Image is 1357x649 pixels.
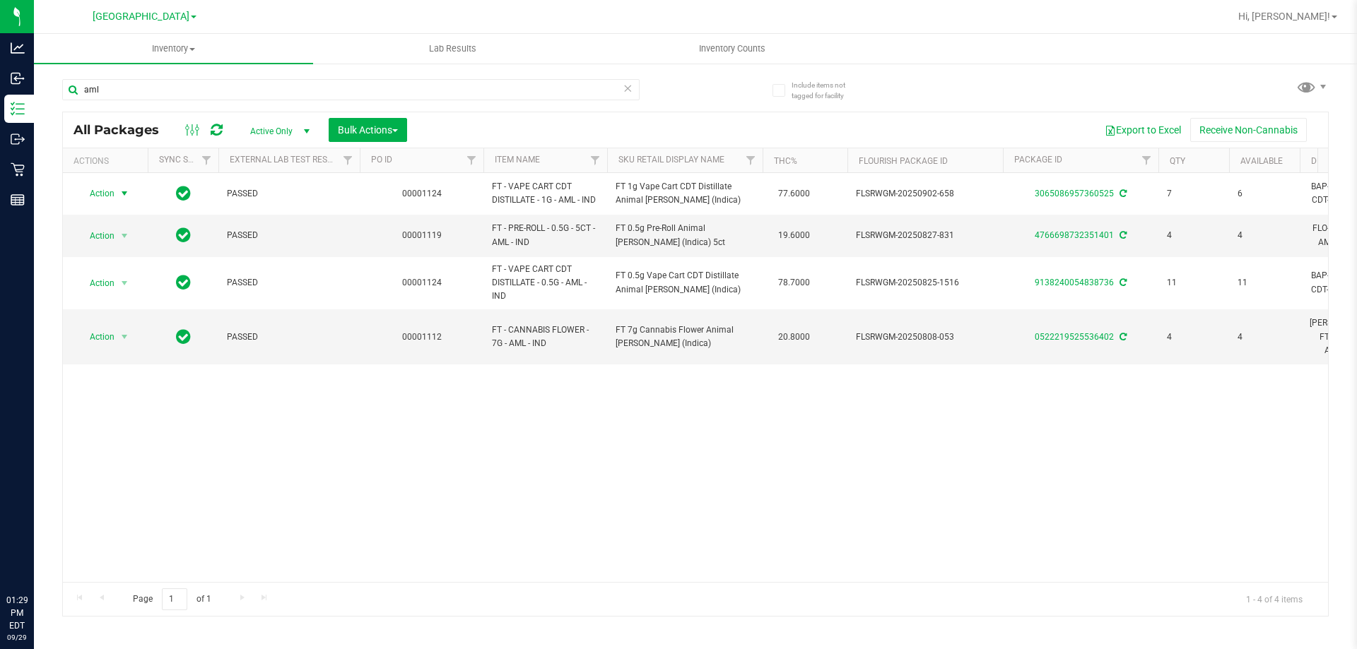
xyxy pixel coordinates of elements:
[771,184,817,204] span: 77.6000
[176,327,191,347] span: In Sync
[492,222,599,249] span: FT - PRE-ROLL - 0.5G - 5CT - AML - IND
[11,193,25,207] inline-svg: Reports
[618,155,724,165] a: Sku Retail Display Name
[1240,156,1283,166] a: Available
[616,323,754,350] span: FT 7g Cannabis Flower Animal [PERSON_NAME] (Indica)
[1238,187,1291,201] span: 6
[338,124,398,136] span: Bulk Actions
[1117,332,1127,342] span: Sync from Compliance System
[492,263,599,304] span: FT - VAPE CART CDT DISTILLATE - 0.5G - AML - IND
[34,34,313,64] a: Inventory
[6,594,28,632] p: 01:29 PM EDT
[402,278,442,287] a: 00001124
[227,187,351,201] span: PASSED
[1238,11,1330,22] span: Hi, [PERSON_NAME]!
[616,222,754,249] span: FT 0.5g Pre-Roll Animal [PERSON_NAME] (Indica) 5ct
[495,155,540,165] a: Item Name
[313,34,592,64] a: Lab Results
[771,273,817,293] span: 78.7000
[856,187,994,201] span: FLSRWGM-20250902-658
[1117,278,1127,287] span: Sync from Compliance System
[11,162,25,177] inline-svg: Retail
[336,148,360,172] a: Filter
[195,148,218,172] a: Filter
[227,276,351,290] span: PASSED
[492,323,599,350] span: FT - CANNABIS FLOWER - 7G - AML - IND
[584,148,607,172] a: Filter
[1117,189,1127,198] span: Sync from Compliance System
[11,71,25,85] inline-svg: Inbound
[856,276,994,290] span: FLSRWGM-20250825-1516
[460,148,483,172] a: Filter
[371,155,392,165] a: PO ID
[227,331,351,344] span: PASSED
[856,229,994,242] span: FLSRWGM-20250827-831
[74,122,173,138] span: All Packages
[11,41,25,55] inline-svg: Analytics
[1238,331,1291,344] span: 4
[616,269,754,296] span: FT 0.5g Vape Cart CDT Distillate Animal [PERSON_NAME] (Indica)
[774,156,797,166] a: THC%
[1035,230,1114,240] a: 4766698732351401
[62,79,640,100] input: Search Package ID, Item Name, SKU, Lot or Part Number...
[402,332,442,342] a: 00001112
[11,132,25,146] inline-svg: Outbound
[93,11,189,23] span: [GEOGRAPHIC_DATA]
[162,588,187,610] input: 1
[1238,229,1291,242] span: 4
[34,42,313,55] span: Inventory
[116,327,134,347] span: select
[739,148,763,172] a: Filter
[1035,278,1114,287] a: 9138240054838736
[77,184,115,203] span: Action
[116,226,134,246] span: select
[410,42,495,55] span: Lab Results
[176,225,191,245] span: In Sync
[592,34,871,64] a: Inventory Counts
[771,225,817,246] span: 19.6000
[74,156,142,166] div: Actions
[616,180,754,207] span: FT 1g Vape Cart CDT Distillate Animal [PERSON_NAME] (Indica)
[77,226,115,246] span: Action
[402,189,442,198] a: 00001124
[1235,588,1314,609] span: 1 - 4 of 4 items
[1095,118,1190,142] button: Export to Excel
[77,273,115,293] span: Action
[121,588,223,610] span: Page of 1
[1035,332,1114,342] a: 0522219525536402
[771,327,817,347] span: 20.8000
[329,118,407,142] button: Bulk Actions
[77,327,115,347] span: Action
[176,273,191,292] span: In Sync
[1014,155,1062,165] a: Package ID
[227,229,351,242] span: PASSED
[1170,156,1185,166] a: Qty
[492,180,599,207] span: FT - VAPE CART CDT DISTILLATE - 1G - AML - IND
[859,156,948,166] a: Flourish Package ID
[792,80,862,101] span: Include items not tagged for facility
[680,42,785,55] span: Inventory Counts
[1190,118,1307,142] button: Receive Non-Cannabis
[1035,189,1114,198] a: 3065086957360525
[402,230,442,240] a: 00001119
[11,102,25,116] inline-svg: Inventory
[1167,331,1221,344] span: 4
[116,184,134,203] span: select
[1167,187,1221,201] span: 7
[1117,230,1127,240] span: Sync from Compliance System
[116,273,134,293] span: select
[14,536,57,578] iframe: Resource center
[1167,229,1221,242] span: 4
[1238,276,1291,290] span: 11
[856,331,994,344] span: FLSRWGM-20250808-053
[623,79,633,97] span: Clear
[1167,276,1221,290] span: 11
[1135,148,1158,172] a: Filter
[159,155,213,165] a: Sync Status
[6,632,28,643] p: 09/29
[176,184,191,203] span: In Sync
[230,155,341,165] a: External Lab Test Result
